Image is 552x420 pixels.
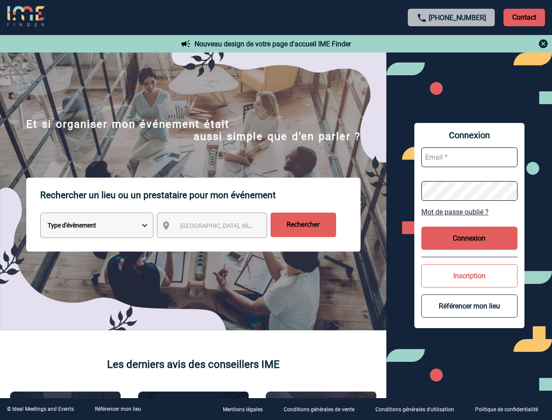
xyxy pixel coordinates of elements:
[417,13,427,23] img: call-24-px.png
[375,407,454,413] p: Conditions générales d'utilisation
[223,407,263,413] p: Mentions légales
[468,405,552,413] a: Politique de confidentialité
[7,406,74,412] div: © Ideal Meetings and Events
[421,264,517,287] button: Inscription
[40,178,361,213] p: Rechercher un lieu ou un prestataire pour mon événement
[475,407,538,413] p: Politique de confidentialité
[421,227,517,250] button: Connexion
[368,405,468,413] a: Conditions générales d'utilisation
[421,294,517,318] button: Référencer mon lieu
[277,405,368,413] a: Conditions générales de vente
[95,406,141,412] a: Référencer mon lieu
[503,9,545,26] p: Contact
[429,14,486,22] a: [PHONE_NUMBER]
[180,222,302,229] span: [GEOGRAPHIC_DATA], département, région...
[421,147,517,167] input: Email *
[284,407,354,413] p: Conditions générales de vente
[421,208,517,216] a: Mot de passe oublié ?
[421,130,517,140] span: Connexion
[216,405,277,413] a: Mentions légales
[271,213,336,237] input: Rechercher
